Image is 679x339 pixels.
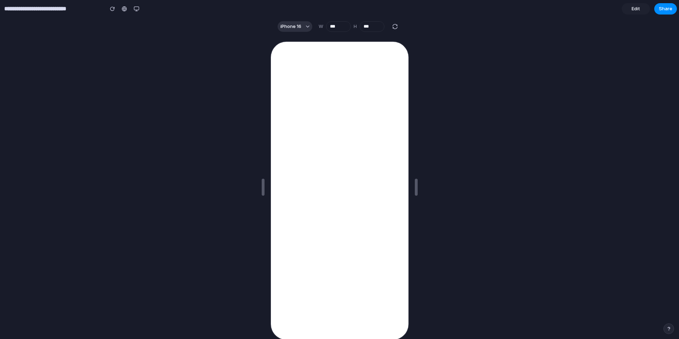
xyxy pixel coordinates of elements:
span: iPhone 16 [280,23,301,30]
span: Share [659,5,672,12]
a: Edit [622,3,650,15]
span: Edit [632,5,640,12]
label: W [319,23,323,30]
label: H [354,23,357,30]
button: iPhone 16 [278,21,312,32]
button: Share [654,3,677,15]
